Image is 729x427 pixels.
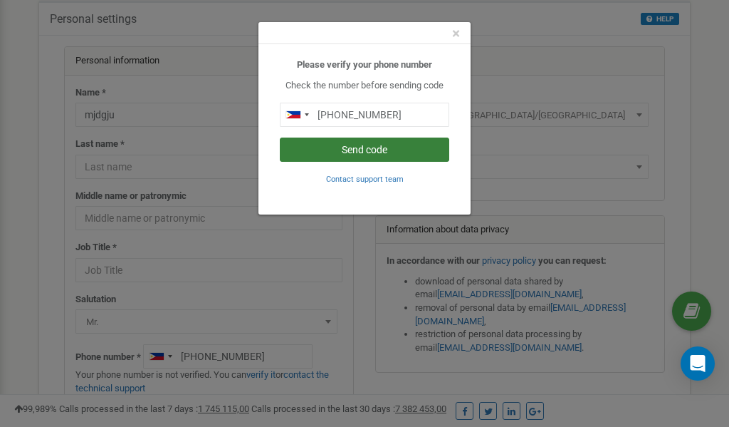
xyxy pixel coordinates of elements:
[681,346,715,381] div: Open Intercom Messenger
[326,173,404,184] a: Contact support team
[280,103,449,127] input: 0905 123 4567
[452,25,460,42] span: ×
[280,138,449,162] button: Send code
[452,26,460,41] button: Close
[326,175,404,184] small: Contact support team
[297,59,432,70] b: Please verify your phone number
[280,79,449,93] p: Check the number before sending code
[280,103,313,126] div: Telephone country code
